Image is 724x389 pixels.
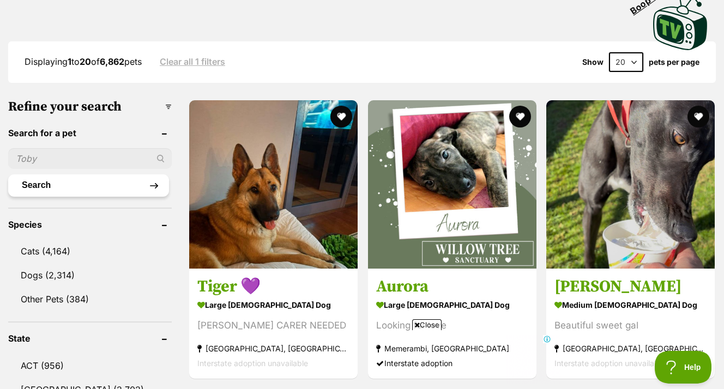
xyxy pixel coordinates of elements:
div: www.bandrskipbins.com.au [12,9,287,20]
h3: [PERSON_NAME] [554,276,707,297]
span: Interstate adoption unavailable [554,358,665,368]
a: ACT (956) [8,354,172,377]
strong: [GEOGRAPHIC_DATA], [GEOGRAPHIC_DATA] [554,341,707,356]
div: Looking for love [376,318,528,333]
img: adchoices_blue_wb.png [1,32,9,40]
a: Dogs (2,314) [8,264,172,287]
iframe: Help Scout Beacon - Open [655,351,713,384]
img: Tiger 💜 - German Shepherd Dog [189,100,358,269]
span: Displaying to of pets [25,56,142,67]
button: favourite [687,106,709,127]
strong: 1 [68,56,71,67]
iframe: Advertisement [164,335,560,384]
header: State [8,333,172,343]
a: [DOMAIN_NAME]B & R Skip BinsOpen [1,1,396,48]
button: favourite [330,106,352,127]
span: B & R Skip Bins [12,19,130,41]
img: Tasha - Greyhound Dog [546,100,715,269]
span: Show [582,58,604,66]
button: favourite [509,106,530,127]
a: Cats (4,164) [8,240,172,263]
span: Open [323,17,352,32]
a: [PERSON_NAME] medium [DEMOGRAPHIC_DATA] Dog Beautiful sweet gal [GEOGRAPHIC_DATA], [GEOGRAPHIC_DA... [546,268,715,379]
a: Clear all 1 filters [160,57,225,66]
span: Close [412,319,442,330]
div: Beautiful sweet gal [554,318,707,333]
div: www.bandrskipbins.com.au [12,20,287,40]
label: pets per page [649,58,699,66]
header: Species [8,220,172,229]
a: Other Pets (384) [8,288,172,311]
strong: large [DEMOGRAPHIC_DATA] Dog [376,297,528,313]
span: [DOMAIN_NAME] [12,9,78,20]
h3: Aurora [376,276,528,297]
strong: 6,862 [100,56,124,67]
a: Aurora large [DEMOGRAPHIC_DATA] Dog Looking for love Memerambi, [GEOGRAPHIC_DATA] Interstate adop... [368,268,536,379]
strong: large [DEMOGRAPHIC_DATA] Dog [197,297,349,313]
strong: 20 [80,56,91,67]
div: Open [303,14,388,36]
a: Tiger 💜 large [DEMOGRAPHIC_DATA] Dog [PERSON_NAME] CARER NEEDED [GEOGRAPHIC_DATA], [GEOGRAPHIC_DA... [189,268,358,379]
h3: Tiger 💜 [197,276,349,297]
header: Search for a pet [8,128,172,138]
img: Aurora - Irish Wolfhound Dog [368,100,536,269]
input: Toby [8,148,172,169]
h3: Refine your search [8,99,172,114]
div: [PERSON_NAME] CARER NEEDED [197,318,349,333]
strong: medium [DEMOGRAPHIC_DATA] Dog [554,297,707,313]
button: Search [8,174,169,196]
